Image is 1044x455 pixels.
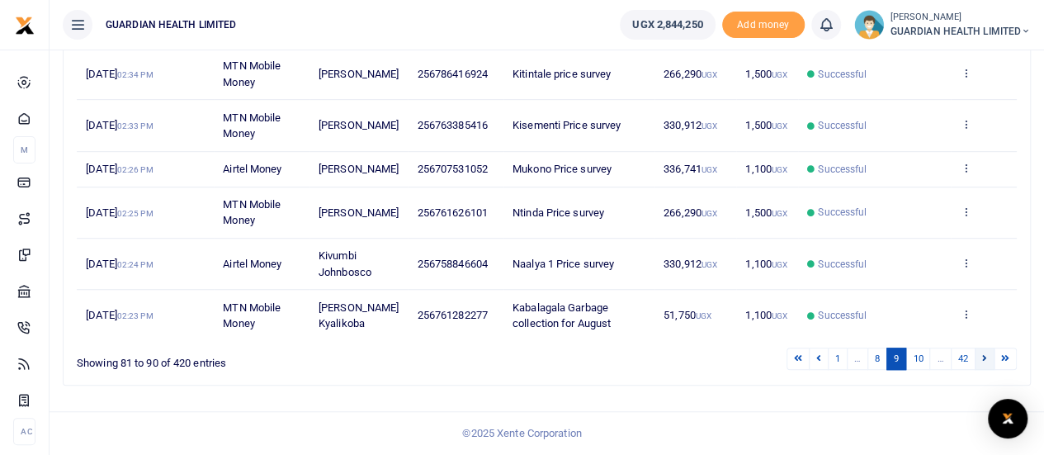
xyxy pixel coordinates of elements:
small: 02:34 PM [117,70,154,79]
span: 1,500 [745,206,787,219]
a: 1 [828,348,848,370]
small: UGX [772,165,787,174]
span: [DATE] [86,119,153,131]
span: Airtel Money [223,163,281,175]
small: UGX [772,311,787,320]
li: Toup your wallet [722,12,805,39]
span: 266,290 [664,206,717,219]
span: Add money [722,12,805,39]
a: 10 [905,348,930,370]
li: Wallet ballance [613,10,721,40]
span: 1,500 [745,119,787,131]
span: Successful [818,205,867,220]
a: 8 [867,348,887,370]
span: 336,741 [664,163,717,175]
li: Ac [13,418,35,445]
a: 9 [886,348,906,370]
div: Showing 81 to 90 of 420 entries [77,346,462,372]
span: [DATE] [86,258,153,270]
span: 256763385416 [418,119,488,131]
span: Successful [818,308,867,323]
small: [PERSON_NAME] [890,11,1031,25]
small: UGX [772,70,787,79]
small: UGX [772,260,787,269]
span: [DATE] [86,206,153,219]
span: Successful [818,257,867,272]
small: UGX [702,121,717,130]
span: Kivumbi Johnbosco [319,249,371,278]
small: UGX [702,209,717,218]
span: 256707531052 [418,163,488,175]
small: UGX [696,311,711,320]
small: UGX [702,260,717,269]
span: UGX 2,844,250 [632,17,702,33]
a: 42 [951,348,976,370]
img: profile-user [854,10,884,40]
a: profile-user [PERSON_NAME] GUARDIAN HEALTH LIMITED [854,10,1031,40]
li: M [13,136,35,164]
span: 256786416924 [418,68,488,80]
span: [PERSON_NAME] [319,163,399,175]
span: [PERSON_NAME] [319,206,399,219]
span: [PERSON_NAME] [319,68,399,80]
span: Successful [818,162,867,177]
span: MTN Mobile Money [223,301,281,330]
div: Open Intercom Messenger [988,399,1027,438]
span: Naalya 1 Price survey [513,258,614,270]
small: UGX [772,121,787,130]
a: logo-small logo-large logo-large [15,18,35,31]
span: Mukono Price survey [513,163,612,175]
span: 1,500 [745,68,787,80]
span: [DATE] [86,163,153,175]
span: Kabalagala Garbage collection for August [513,301,611,330]
small: 02:24 PM [117,260,154,269]
small: UGX [772,209,787,218]
span: MTN Mobile Money [223,198,281,227]
small: 02:23 PM [117,311,154,320]
small: 02:25 PM [117,209,154,218]
span: [PERSON_NAME] [319,119,399,131]
span: 51,750 [664,309,711,321]
span: [DATE] [86,309,153,321]
small: 02:33 PM [117,121,154,130]
span: MTN Mobile Money [223,111,281,140]
small: UGX [702,165,717,174]
span: Kisementi Price survey [513,119,621,131]
span: 1,100 [745,258,787,270]
span: Kitintale price survey [513,68,611,80]
span: 1,100 [745,163,787,175]
span: [DATE] [86,68,153,80]
span: Ntinda Price survey [513,206,604,219]
span: Airtel Money [223,258,281,270]
a: Add money [722,17,805,30]
span: 256758846604 [418,258,488,270]
span: MTN Mobile Money [223,59,281,88]
span: GUARDIAN HEALTH LIMITED [890,24,1031,39]
span: Successful [818,118,867,133]
span: GUARDIAN HEALTH LIMITED [99,17,243,32]
span: 256761282277 [418,309,488,321]
span: 266,290 [664,68,717,80]
span: 330,912 [664,119,717,131]
span: Successful [818,67,867,82]
small: 02:26 PM [117,165,154,174]
span: 1,100 [745,309,787,321]
span: 256761626101 [418,206,488,219]
span: 330,912 [664,258,717,270]
small: UGX [702,70,717,79]
a: UGX 2,844,250 [620,10,715,40]
span: [PERSON_NAME] Kyalikoba [319,301,399,330]
img: logo-small [15,16,35,36]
